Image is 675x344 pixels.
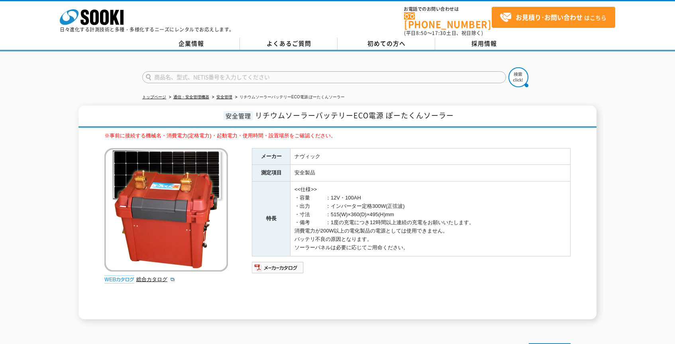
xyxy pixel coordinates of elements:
img: btn_search.png [508,67,528,87]
span: リチウムソーラーバッテリーECO電源 ぽーたくんソーラー [255,110,454,121]
a: 採用情報 [435,38,533,50]
a: [PHONE_NUMBER] [404,12,492,29]
p: 日々進化する計測技術と多種・多様化するニーズにレンタルでお応えします。 [60,27,234,32]
th: 測定項目 [252,165,290,182]
strong: お見積り･お問い合わせ [516,12,583,22]
a: トップページ [142,95,166,99]
span: はこちら [500,12,606,23]
img: リチウムソーラーバッテリーECO電源 ぽーたくんソーラー [104,148,228,272]
a: 企業情報 [142,38,240,50]
td: ナヴィック [290,148,571,165]
a: 安全管理 [216,95,232,99]
input: 商品名、型式、NETIS番号を入力してください [142,71,506,83]
span: 初めての方へ [367,39,406,48]
img: webカタログ [104,276,134,283]
li: リチウムソーラーバッテリーECO電源 ぽーたくんソーラー [234,93,345,102]
a: 初めての方へ [337,38,435,50]
span: (平日 ～ 土日、祝日除く) [404,29,483,37]
span: お電話でのお問い合わせは [404,7,492,12]
span: 安全管理 [224,111,253,120]
span: ※事前に接続する機械名・消費電力(定格電力)・起動電力・使用時間・設置場所をご確認ください。 [104,133,336,139]
th: 特長 [252,182,290,256]
th: メーカー [252,148,290,165]
a: メーカーカタログ [252,266,304,272]
a: 総合カタログ [136,276,175,282]
td: 安全製品 [290,165,571,182]
a: お見積り･お問い合わせはこちら [492,7,615,28]
a: よくあるご質問 [240,38,337,50]
span: 8:50 [416,29,427,37]
span: 17:30 [432,29,446,37]
a: 通信・安全管理機器 [173,95,209,99]
img: メーカーカタログ [252,261,304,274]
td: <<仕様>> ・容量 ：12V・100AH ・出力 ：インバーター定格300W(正弦波) ・寸法 ：515(W)×360(D)×495(H)mm ・備考 ：1度の充電につき12時間以上連続の充電... [290,182,571,256]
